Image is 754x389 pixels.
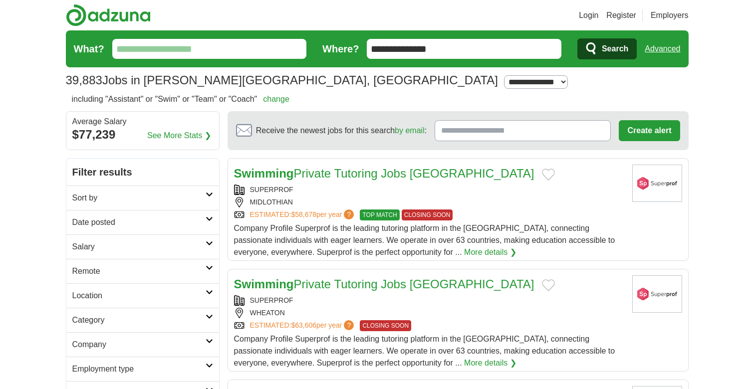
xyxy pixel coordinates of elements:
[360,209,399,220] span: TOP MATCH
[72,314,206,326] h2: Category
[234,224,615,256] span: Company Profile Superprof is the leading tutoring platform in the [GEOGRAPHIC_DATA], connecting p...
[72,339,206,351] h2: Company
[464,246,516,258] a: More details ❯
[66,210,219,234] a: Date posted
[72,290,206,302] h2: Location
[360,320,411,331] span: CLOSING SOON
[645,39,680,59] a: Advanced
[651,9,689,21] a: Employers
[542,169,555,181] button: Add to favorite jobs
[250,296,293,304] a: SUPERPROF
[72,93,289,105] h2: including "Assistant" or "Swim" or "Team" or "Coach"
[344,209,354,219] span: ?
[66,283,219,308] a: Location
[66,4,151,26] img: Adzuna logo
[147,130,211,142] a: See More Stats ❯
[234,167,534,180] a: SwimmingPrivate Tutoring Jobs [GEOGRAPHIC_DATA]
[606,9,636,21] a: Register
[602,39,628,59] span: Search
[72,126,213,144] div: $77,239
[234,335,615,367] span: Company Profile Superprof is the leading tutoring platform in the [GEOGRAPHIC_DATA], connecting p...
[72,118,213,126] div: Average Salary
[263,95,289,103] a: change
[234,197,624,207] div: MIDLOTHIAN
[250,209,356,220] a: ESTIMATED:$58,678per year?
[72,241,206,253] h2: Salary
[291,321,316,329] span: $63,606
[250,320,356,331] a: ESTIMATED:$63,606per year?
[395,126,425,135] a: by email
[66,357,219,381] a: Employment type
[66,159,219,186] h2: Filter results
[234,167,294,180] strong: Swimming
[344,320,354,330] span: ?
[66,308,219,332] a: Category
[577,38,637,59] button: Search
[72,265,206,277] h2: Remote
[250,186,293,194] a: SUPERPROF
[542,279,555,291] button: Add to favorite jobs
[322,41,359,56] label: Where?
[72,216,206,228] h2: Date posted
[66,259,219,283] a: Remote
[464,357,516,369] a: More details ❯
[256,125,427,137] span: Receive the newest jobs for this search :
[72,192,206,204] h2: Sort by
[291,210,316,218] span: $58,678
[402,209,453,220] span: CLOSING SOON
[66,73,498,87] h1: Jobs in [PERSON_NAME][GEOGRAPHIC_DATA], [GEOGRAPHIC_DATA]
[74,41,104,56] label: What?
[66,71,102,89] span: 39,883
[234,308,624,318] div: WHEATON
[234,277,534,291] a: SwimmingPrivate Tutoring Jobs [GEOGRAPHIC_DATA]
[66,186,219,210] a: Sort by
[632,165,682,202] img: Superprof logo
[66,234,219,259] a: Salary
[619,120,680,141] button: Create alert
[234,277,294,291] strong: Swimming
[632,275,682,313] img: Superprof logo
[66,332,219,357] a: Company
[72,363,206,375] h2: Employment type
[579,9,598,21] a: Login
